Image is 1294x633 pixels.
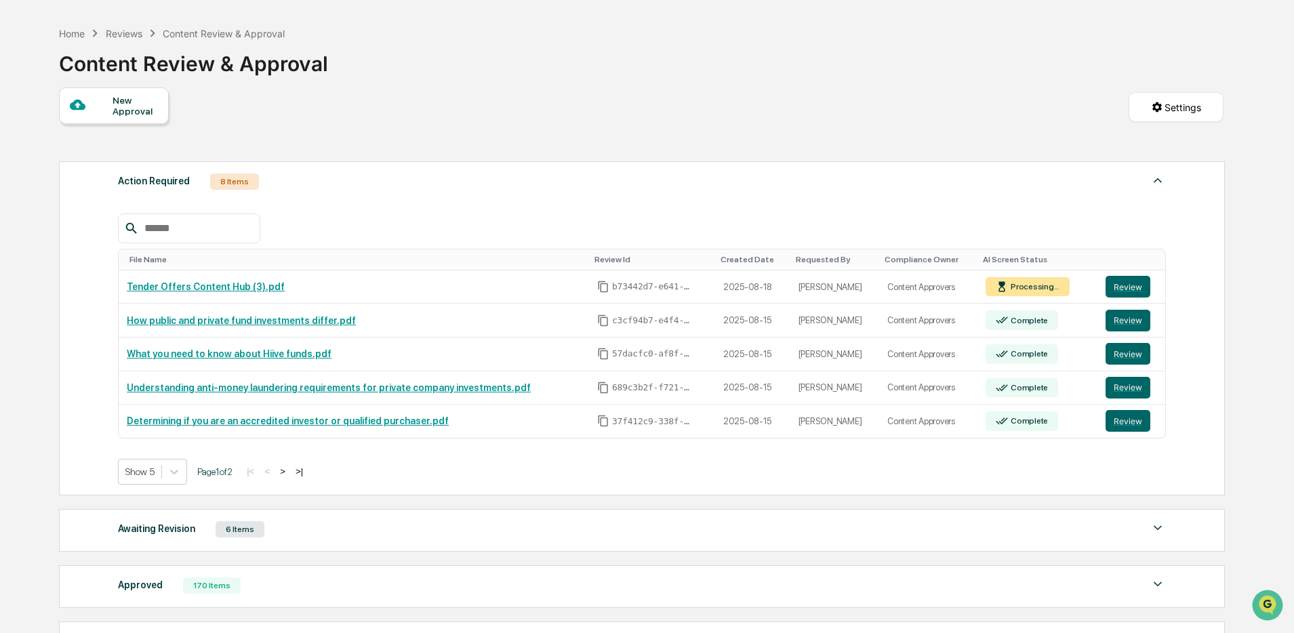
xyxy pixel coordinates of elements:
[197,466,232,477] span: Page 1 of 2
[1008,416,1048,426] div: Complete
[715,405,790,438] td: 2025-08-15
[612,416,693,427] span: 37f412c9-338f-42cb-99a2-e0de738d2756
[59,28,85,39] div: Home
[27,197,85,210] span: Data Lookup
[35,62,224,76] input: Clear
[98,172,109,183] div: 🗄️
[1106,310,1150,331] button: Review
[790,405,880,438] td: [PERSON_NAME]
[127,315,356,326] a: How public and private fund investments differ.pdf
[790,371,880,405] td: [PERSON_NAME]
[127,281,285,292] a: Tender Offers Content Hub (3).pdf
[612,382,693,393] span: 689c3b2f-f721-43d9-acbb-87360bc1cb55
[1129,92,1224,122] button: Settings
[1150,172,1166,188] img: caret
[1150,520,1166,536] img: caret
[291,466,307,477] button: >|
[14,104,38,128] img: 1746055101610-c473b297-6a78-478c-a979-82029cc54cd1
[1106,310,1158,331] a: Review
[790,304,880,338] td: [PERSON_NAME]
[790,270,880,304] td: [PERSON_NAME]
[879,371,977,405] td: Content Approvers
[1106,410,1150,432] button: Review
[46,104,222,117] div: Start new chat
[879,405,977,438] td: Content Approvers
[721,255,785,264] div: Toggle SortBy
[715,270,790,304] td: 2025-08-18
[1008,383,1048,392] div: Complete
[597,314,609,327] span: Copy Id
[1106,377,1150,399] button: Review
[715,304,790,338] td: 2025-08-15
[127,382,531,393] a: Understanding anti-money laundering requirements for private company investments.pdf
[127,348,331,359] a: What you need to know about Hiive funds.pdf
[260,466,274,477] button: <
[8,191,91,216] a: 🔎Data Lookup
[597,348,609,360] span: Copy Id
[1008,316,1048,325] div: Complete
[612,348,693,359] span: 57dacfc0-af8f-40ac-b1d4-848c6e3b2a1b
[183,577,241,594] div: 170 Items
[597,382,609,394] span: Copy Id
[27,171,87,184] span: Preclearance
[612,281,693,292] span: b73442d7-e641-4851-8d6e-dc565f8ffc0a
[112,171,168,184] span: Attestations
[135,230,164,240] span: Pylon
[1106,377,1158,399] a: Review
[594,255,710,264] div: Toggle SortBy
[106,28,142,39] div: Reviews
[879,338,977,371] td: Content Approvers
[118,576,163,594] div: Approved
[127,415,449,426] a: Determining if you are an accredited investor or qualified purchaser.pdf
[230,108,247,124] button: Start new chat
[796,255,874,264] div: Toggle SortBy
[983,255,1092,264] div: Toggle SortBy
[885,255,971,264] div: Toggle SortBy
[879,270,977,304] td: Content Approvers
[1106,410,1158,432] a: Review
[129,255,584,264] div: Toggle SortBy
[163,28,285,39] div: Content Review & Approval
[1106,276,1150,298] button: Review
[8,165,93,190] a: 🖐️Preclearance
[1106,343,1158,365] a: Review
[1106,343,1150,365] button: Review
[118,520,195,537] div: Awaiting Revision
[46,117,171,128] div: We're available if you need us!
[243,466,258,477] button: |<
[1150,576,1166,592] img: caret
[210,173,259,190] div: 8 Items
[612,315,693,326] span: c3cf94b7-e4f4-4a11-bdb7-54460614abdc
[715,371,790,405] td: 2025-08-15
[790,338,880,371] td: [PERSON_NAME]
[118,172,190,190] div: Action Required
[276,466,289,477] button: >
[1106,276,1158,298] a: Review
[715,338,790,371] td: 2025-08-15
[597,281,609,293] span: Copy Id
[14,198,24,209] div: 🔎
[1008,282,1059,291] div: Processing...
[96,229,164,240] a: Powered byPylon
[1008,349,1048,359] div: Complete
[1251,588,1287,625] iframe: Open customer support
[597,415,609,427] span: Copy Id
[93,165,174,190] a: 🗄️Attestations
[216,521,264,537] div: 6 Items
[59,41,328,76] div: Content Review & Approval
[113,95,158,117] div: New Approval
[14,172,24,183] div: 🖐️
[879,304,977,338] td: Content Approvers
[14,28,247,50] p: How can we help?
[1108,255,1160,264] div: Toggle SortBy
